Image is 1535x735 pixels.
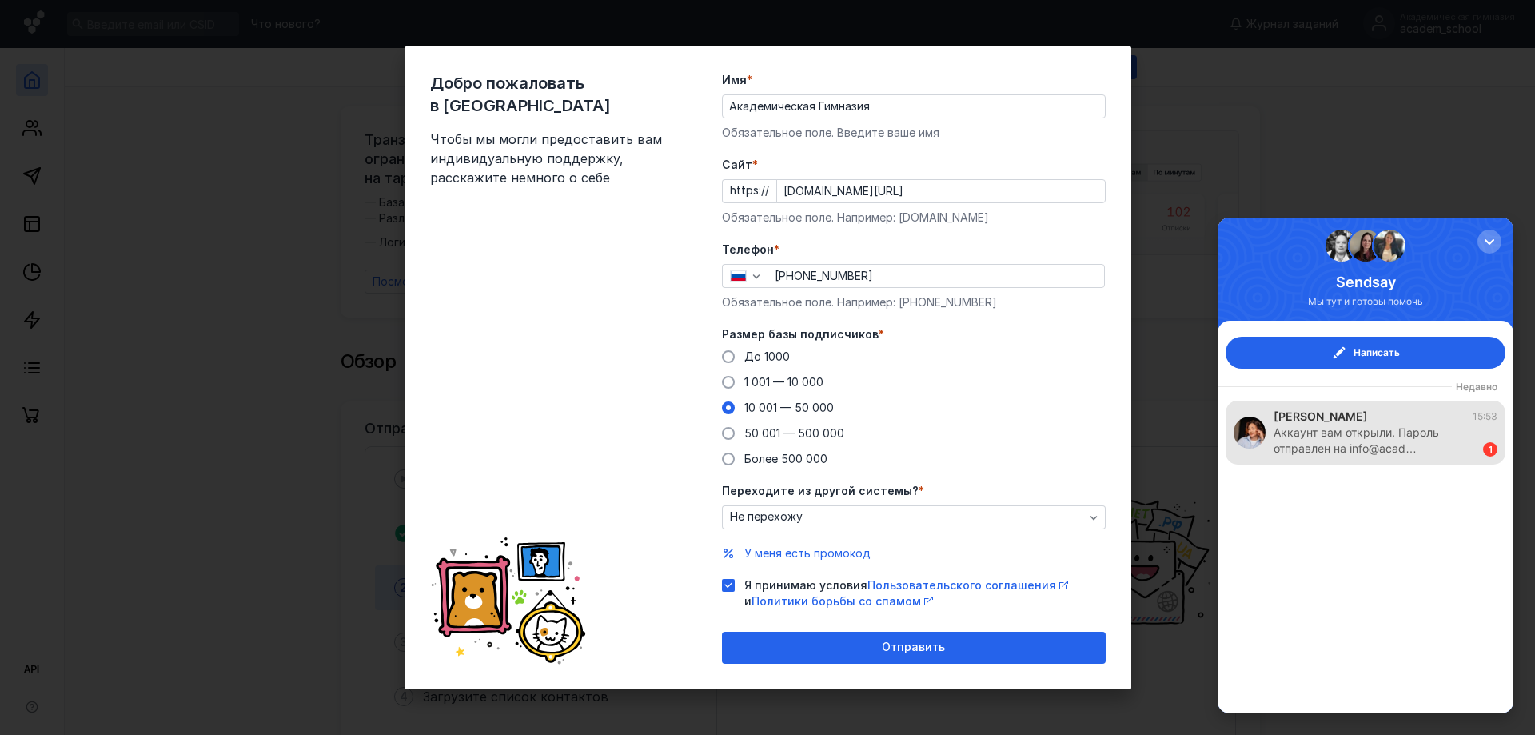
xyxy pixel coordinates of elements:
[744,546,871,560] span: У меня есть промокод
[744,375,823,389] span: 1 001 — 10 000
[722,72,747,88] span: Имя
[744,545,871,561] button: У меня есть промокод
[730,510,803,524] span: Не перехожу
[8,119,288,151] button: Написать
[722,483,919,499] span: Переходите из другой системы?
[722,326,879,342] span: Размер базы подписчиков
[247,191,280,207] div: 15:53
[56,207,249,239] div: Аккаунт вам открыли. Пароль отправлен на info@acad…
[882,641,945,654] span: Отправить
[722,210,1106,226] div: Обязательное поле. Например: [DOMAIN_NAME]
[867,578,1056,592] span: Пользовательского соглашения
[722,632,1106,664] button: Отправить
[90,77,205,91] div: Мы тут и готовы помочь
[722,125,1106,141] div: Обязательное поле. Введите ваше имя
[234,163,288,175] div: Недавно
[430,72,670,117] span: Добро пожаловать в [GEOGRAPHIC_DATA]
[722,157,752,173] span: Cайт
[90,56,205,73] div: Sendsay
[56,191,150,207] div: [PERSON_NAME]
[722,505,1106,529] button: Не перехожу
[744,401,834,414] span: 10 001 — 50 000
[136,127,182,143] span: Написать
[722,242,774,258] span: Телефон
[744,577,1106,609] span: Я принимаю условия и
[752,594,933,608] a: Политики борьбы со спамом
[867,578,1068,592] a: Пользовательского соглашения
[744,350,790,363] span: До 1000
[430,130,670,187] span: Чтобы мы могли предоставить вам индивидуальную поддержку, расскажите немного о себе
[752,594,921,608] span: Политики борьбы со спамом
[744,452,827,465] span: Более 500 000
[265,225,280,239] div: 1
[744,426,844,440] span: 50 001 — 500 000
[722,294,1106,310] div: Обязательное поле. Например: [PHONE_NUMBER]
